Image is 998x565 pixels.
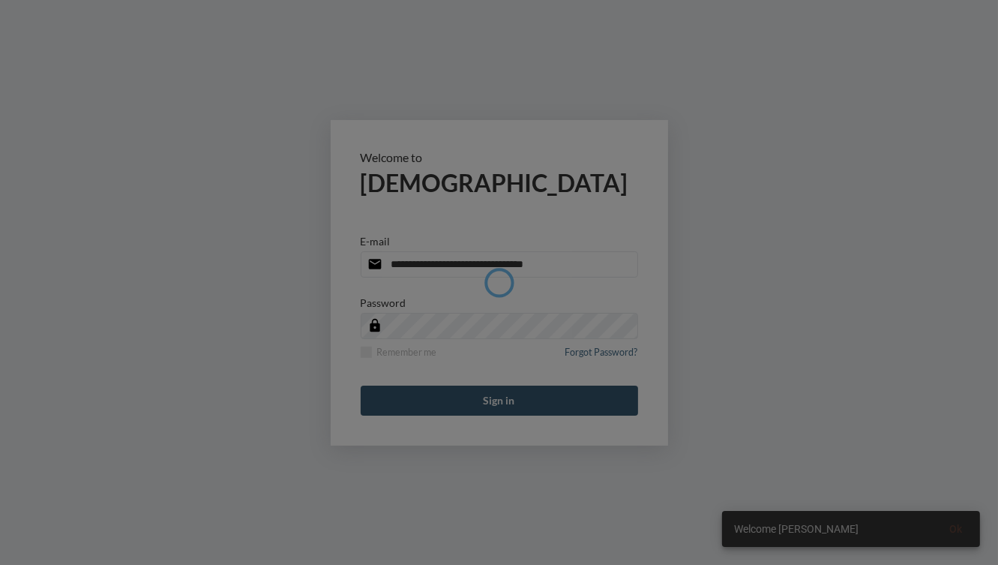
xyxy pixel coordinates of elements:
[361,150,638,164] p: Welcome to
[361,235,391,248] p: E-mail
[361,347,437,358] label: Remember me
[361,386,638,416] button: Sign in
[734,521,859,536] span: Welcome [PERSON_NAME]
[565,347,638,367] a: Forgot Password?
[361,168,638,197] h2: [DEMOGRAPHIC_DATA]
[949,523,962,535] span: Ok
[361,296,406,309] p: Password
